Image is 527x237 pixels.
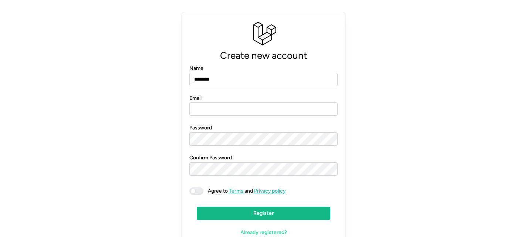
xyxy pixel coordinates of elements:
span: Agree to [208,188,228,194]
label: Name [189,64,203,72]
label: Email [189,94,202,102]
label: Confirm Password [189,154,232,162]
p: Create new account [189,48,338,64]
a: Privacy policy [253,188,286,194]
a: Terms [228,188,244,194]
label: Password [189,124,212,132]
button: Register [197,207,330,220]
span: and [203,187,286,195]
span: Register [253,207,274,220]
